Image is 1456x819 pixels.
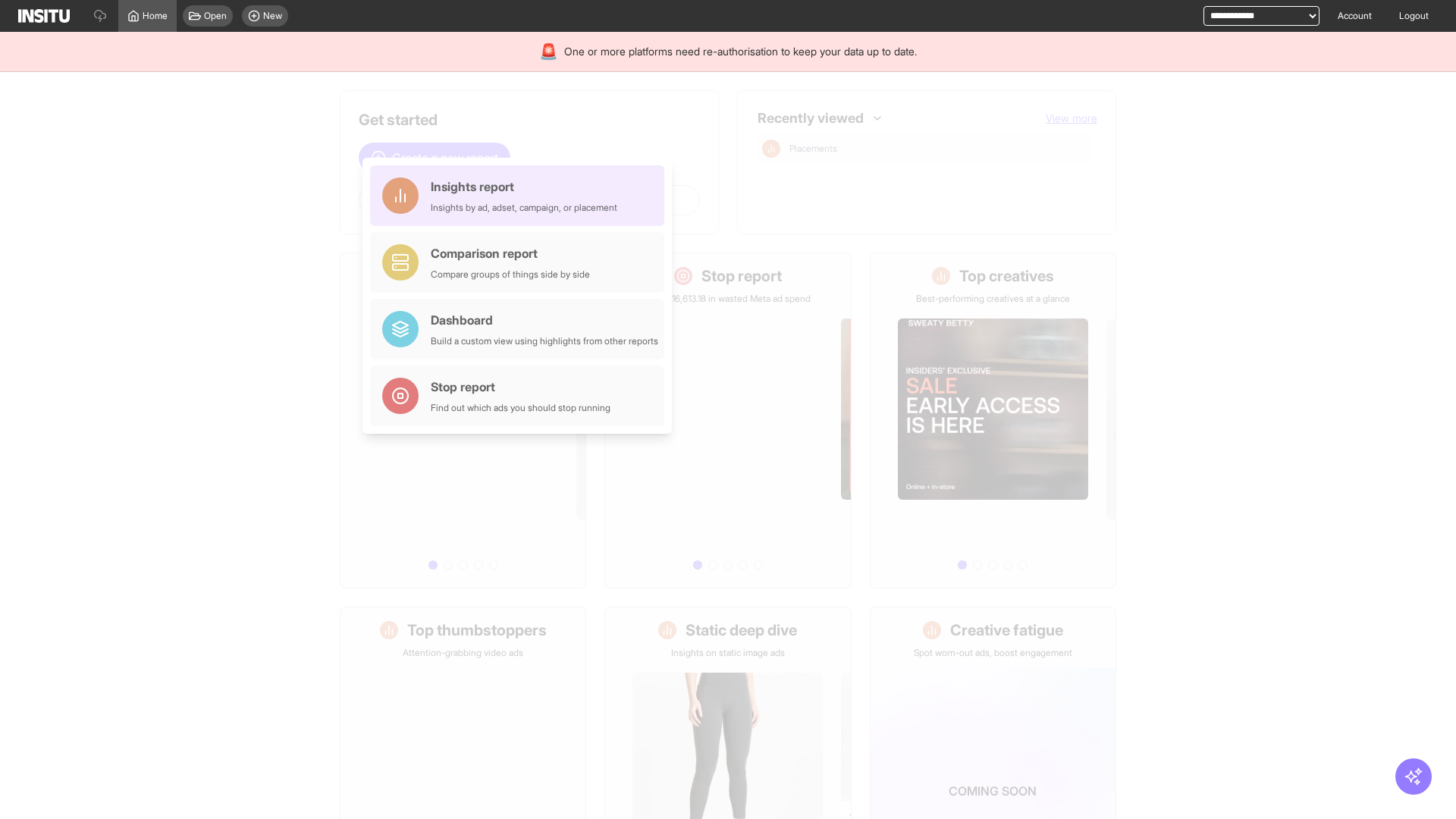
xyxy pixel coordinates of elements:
[431,311,658,329] div: Dashboard
[204,10,227,22] span: Open
[431,402,610,414] div: Find out which ads you should stop running
[143,10,168,22] span: Home
[431,268,590,281] div: Compare groups of things side by side
[431,177,617,196] div: Insights report
[431,244,590,262] div: Comparison report
[263,10,282,22] span: New
[431,335,658,347] div: Build a custom view using highlights from other reports
[431,202,617,214] div: Insights by ad, adset, campaign, or placement
[564,44,917,59] span: One or more platforms need re-authorisation to keep your data up to date.
[539,41,558,62] div: 🚨
[18,9,70,23] img: Logo
[431,378,610,396] div: Stop report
